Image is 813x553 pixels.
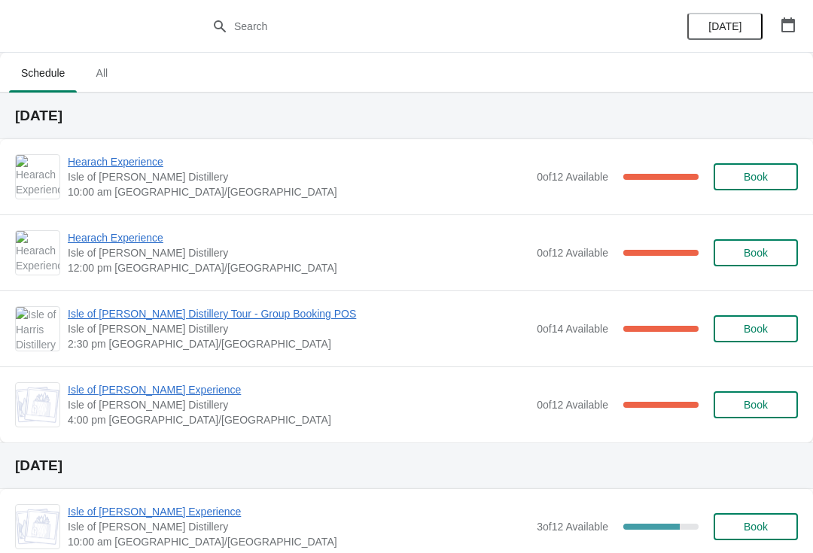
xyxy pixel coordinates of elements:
button: Book [714,315,798,342]
span: 0 of 14 Available [537,323,608,335]
img: Hearach Experience | Isle of Harris Distillery | 12:00 pm Europe/London [16,231,59,275]
span: Schedule [9,59,77,87]
img: Isle of Harris Gin Experience | Isle of Harris Distillery | 4:00 pm Europe/London [16,387,59,423]
span: Book [744,521,768,533]
button: Book [714,391,798,418]
button: Book [714,163,798,190]
span: Book [744,323,768,335]
img: Isle of Harris Gin Experience | Isle of Harris Distillery | 10:00 am Europe/London [16,509,59,545]
span: 0 of 12 Available [537,399,608,411]
span: [DATE] [708,20,741,32]
span: Isle of [PERSON_NAME] Experience [68,504,529,519]
span: Hearach Experience [68,230,529,245]
img: Isle of Harris Distillery Tour - Group Booking POS | Isle of Harris Distillery | 2:30 pm Europe/L... [16,307,59,351]
button: [DATE] [687,13,763,40]
span: Isle of [PERSON_NAME] Distillery Tour - Group Booking POS [68,306,529,321]
img: Hearach Experience | Isle of Harris Distillery | 10:00 am Europe/London [16,155,59,199]
span: 10:00 am [GEOGRAPHIC_DATA]/[GEOGRAPHIC_DATA] [68,534,529,549]
span: Isle of [PERSON_NAME] Distillery [68,245,529,260]
span: 0 of 12 Available [537,247,608,259]
span: 4:00 pm [GEOGRAPHIC_DATA]/[GEOGRAPHIC_DATA] [68,412,529,427]
span: Isle of [PERSON_NAME] Experience [68,382,529,397]
span: Book [744,171,768,183]
button: Book [714,513,798,540]
span: Isle of [PERSON_NAME] Distillery [68,397,529,412]
input: Search [233,13,610,40]
span: 12:00 pm [GEOGRAPHIC_DATA]/[GEOGRAPHIC_DATA] [68,260,529,275]
span: Isle of [PERSON_NAME] Distillery [68,321,529,336]
h2: [DATE] [15,458,798,473]
span: Book [744,247,768,259]
span: 10:00 am [GEOGRAPHIC_DATA]/[GEOGRAPHIC_DATA] [68,184,529,199]
button: Book [714,239,798,266]
span: Book [744,399,768,411]
span: Hearach Experience [68,154,529,169]
span: All [83,59,120,87]
span: Isle of [PERSON_NAME] Distillery [68,169,529,184]
span: 0 of 12 Available [537,171,608,183]
span: 3 of 12 Available [537,521,608,533]
span: Isle of [PERSON_NAME] Distillery [68,519,529,534]
h2: [DATE] [15,108,798,123]
span: 2:30 pm [GEOGRAPHIC_DATA]/[GEOGRAPHIC_DATA] [68,336,529,351]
